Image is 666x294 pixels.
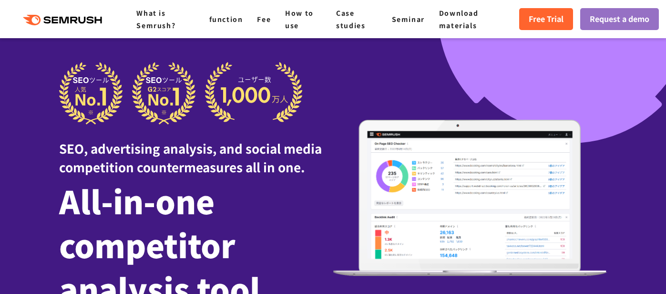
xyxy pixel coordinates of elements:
[519,8,573,30] a: Free Trial
[439,8,479,30] a: Download materials
[59,139,322,176] font: SEO, advertising analysis, and social media competition countermeasures all in one.
[257,14,271,24] a: Fee
[580,8,659,30] a: Request a demo
[136,8,175,30] a: What is Semrush?
[209,14,243,24] a: function
[59,178,215,223] font: All-in-one
[285,8,314,30] a: How to use
[392,14,425,24] a: Seminar
[590,13,649,24] font: Request a demo
[336,8,365,30] a: Case studies
[529,13,564,24] font: Free Trial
